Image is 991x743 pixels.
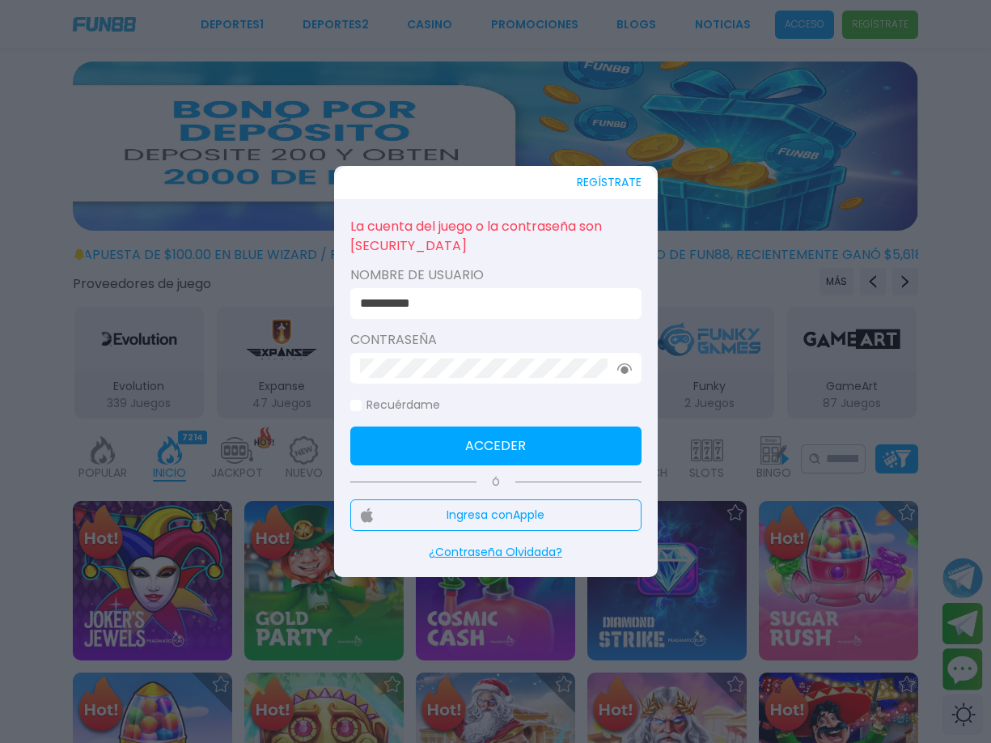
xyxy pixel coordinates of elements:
p: La cuenta del juego o la contraseña son [SECURITY_DATA] [350,215,642,257]
button: Ingresa conApple [350,499,642,531]
p: ¿Contraseña Olvidada? [350,544,642,561]
label: Contraseña [350,330,642,350]
button: Acceder [350,427,642,465]
label: Nombre de usuario [350,265,642,285]
label: Recuérdame [350,397,440,414]
p: Ó [350,475,642,490]
button: REGÍSTRATE [577,166,642,199]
